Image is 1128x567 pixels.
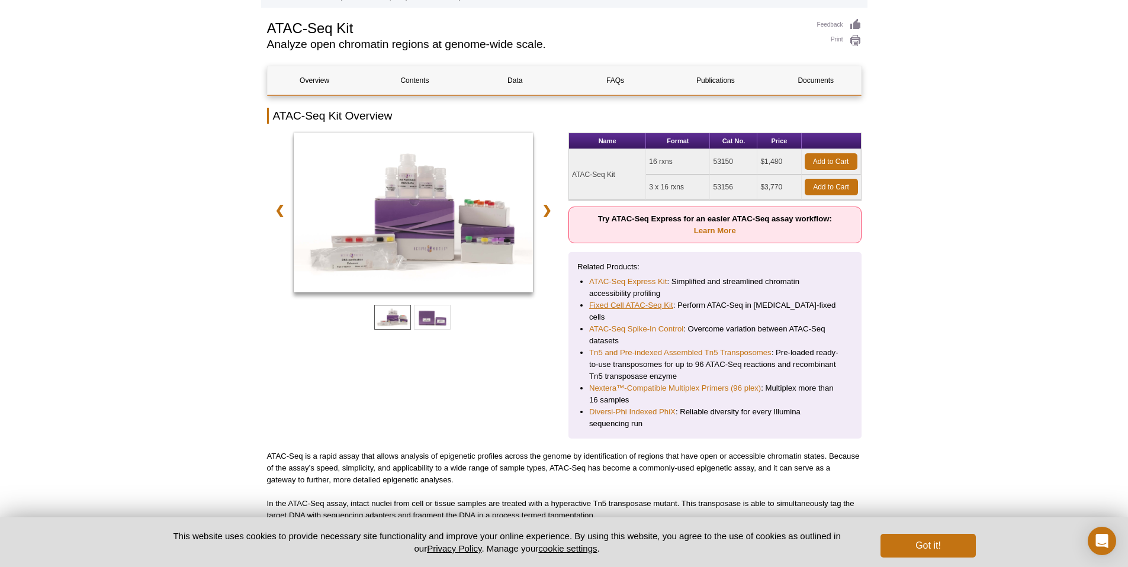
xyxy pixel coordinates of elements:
[646,149,710,175] td: 16 rxns
[569,133,646,149] th: Name
[817,34,862,47] a: Print
[589,276,667,288] a: ATAC-Seq Express Kit
[294,133,534,292] img: ATAC-Seq Kit
[589,406,841,430] li: : Reliable diversity for every Illumina sequencing run
[589,382,841,406] li: : Multiplex more than 16 samples
[589,299,673,311] a: Fixed Cell ATAC-Seq Kit
[646,133,710,149] th: Format
[538,543,597,553] button: cookie settings
[646,175,710,200] td: 3 x 16 rxns
[757,133,801,149] th: Price
[710,133,757,149] th: Cat No.
[267,39,805,50] h2: Analyze open chromatin regions at genome-wide scale.
[757,175,801,200] td: $3,770
[694,226,736,235] a: Learn More
[368,66,462,95] a: Contents
[267,450,862,486] p: ATAC-Seq is a rapid assay that allows analysis of epigenetic profiles across the genome by identi...
[267,196,293,224] a: ❮
[294,133,534,296] a: ATAC-Seq Kit
[805,153,857,170] a: Add to Cart
[468,66,562,95] a: Data
[589,347,772,359] a: Tn5 and Pre-indexed Assembled Tn5 Transposomes
[598,214,832,235] strong: Try ATAC-Seq Express for an easier ATAC-Seq assay workflow:
[267,18,805,36] h1: ATAC-Seq Kit
[589,406,676,418] a: Diversi-Phi Indexed PhiX
[268,66,362,95] a: Overview
[589,382,761,394] a: Nextera™-Compatible Multiplex Primers (96 plex)
[267,108,862,124] h2: ATAC-Seq Kit Overview
[880,534,975,558] button: Got it!
[534,196,560,224] a: ❯
[805,179,858,195] a: Add to Cart
[817,18,862,31] a: Feedback
[153,530,862,555] p: This website uses cookies to provide necessary site functionality and improve your online experie...
[427,543,481,553] a: Privacy Policy
[710,175,757,200] td: 53156
[710,149,757,175] td: 53150
[569,149,646,200] td: ATAC-Seq Kit
[589,276,841,299] li: : Simplified and streamlined chromatin accessibility profiling
[589,347,841,382] li: : Pre-loaded ready-to-use transposomes for up to 96 ATAC-Seq reactions and recombinant Tn5 transp...
[589,299,841,323] li: : Perform ATAC-Seq in [MEDICAL_DATA]-fixed cells
[757,149,801,175] td: $1,480
[769,66,863,95] a: Documents
[1088,527,1116,555] div: Open Intercom Messenger
[577,261,853,273] p: Related Products:
[589,323,683,335] a: ATAC-Seq Spike-In Control
[568,66,662,95] a: FAQs
[589,323,841,347] li: : Overcome variation between ATAC-Seq datasets
[669,66,763,95] a: Publications
[267,498,862,521] p: In the ATAC-Seq assay, intact nuclei from cell or tissue samples are treated with a hyperactive T...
